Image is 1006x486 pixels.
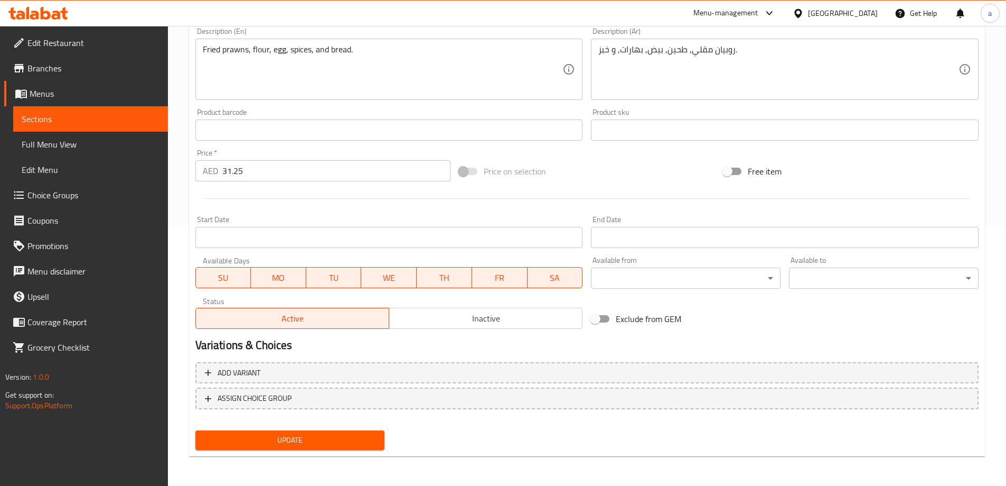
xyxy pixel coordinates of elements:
[389,308,582,329] button: Inactive
[255,270,302,286] span: MO
[27,214,159,227] span: Coupons
[4,30,168,56] a: Edit Restaurant
[693,7,758,20] div: Menu-management
[598,44,958,95] textarea: روبيان مقلي, طحين, بيض, بهارات, و خبز.
[30,87,159,100] span: Menus
[204,434,377,447] span: Update
[4,56,168,81] a: Branches
[195,388,979,409] button: ASSIGN CHOICE GROUP
[22,113,159,125] span: Sections
[311,270,358,286] span: TU
[365,270,412,286] span: WE
[789,268,979,289] div: ​
[13,106,168,132] a: Sections
[27,341,159,354] span: Grocery Checklist
[195,362,979,384] button: Add variant
[988,7,992,19] span: a
[5,399,72,412] a: Support.OpsPlatform
[4,182,168,208] a: Choice Groups
[5,370,31,384] span: Version:
[748,165,782,178] span: Free item
[532,270,579,286] span: SA
[4,259,168,284] a: Menu disclaimer
[616,313,681,325] span: Exclude from GEM
[218,392,292,405] span: ASSIGN CHOICE GROUP
[4,335,168,360] a: Grocery Checklist
[808,7,878,19] div: [GEOGRAPHIC_DATA]
[484,165,546,178] span: Price on selection
[203,44,563,95] textarea: Fried prawns, flour, egg, spices, and bread.
[306,267,362,288] button: TU
[203,164,218,177] p: AED
[472,267,528,288] button: FR
[195,267,251,288] button: SU
[417,267,472,288] button: TH
[27,290,159,303] span: Upsell
[200,311,385,326] span: Active
[591,268,781,289] div: ​
[195,337,979,353] h2: Variations & Choices
[4,233,168,259] a: Promotions
[27,62,159,75] span: Branches
[4,309,168,335] a: Coverage Report
[4,81,168,106] a: Menus
[33,370,49,384] span: 1.0.0
[528,267,583,288] button: SA
[393,311,578,326] span: Inactive
[591,120,979,141] input: Please enter product sku
[22,138,159,151] span: Full Menu View
[4,284,168,309] a: Upsell
[218,366,260,380] span: Add variant
[27,316,159,328] span: Coverage Report
[13,132,168,157] a: Full Menu View
[361,267,417,288] button: WE
[27,189,159,201] span: Choice Groups
[4,208,168,233] a: Coupons
[421,270,468,286] span: TH
[222,160,451,181] input: Please enter price
[251,267,306,288] button: MO
[13,157,168,182] a: Edit Menu
[27,36,159,49] span: Edit Restaurant
[5,388,54,402] span: Get support on:
[195,120,583,141] input: Please enter product barcode
[27,240,159,252] span: Promotions
[22,163,159,176] span: Edit Menu
[200,270,247,286] span: SU
[27,265,159,278] span: Menu disclaimer
[195,430,385,450] button: Update
[476,270,523,286] span: FR
[195,308,389,329] button: Active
